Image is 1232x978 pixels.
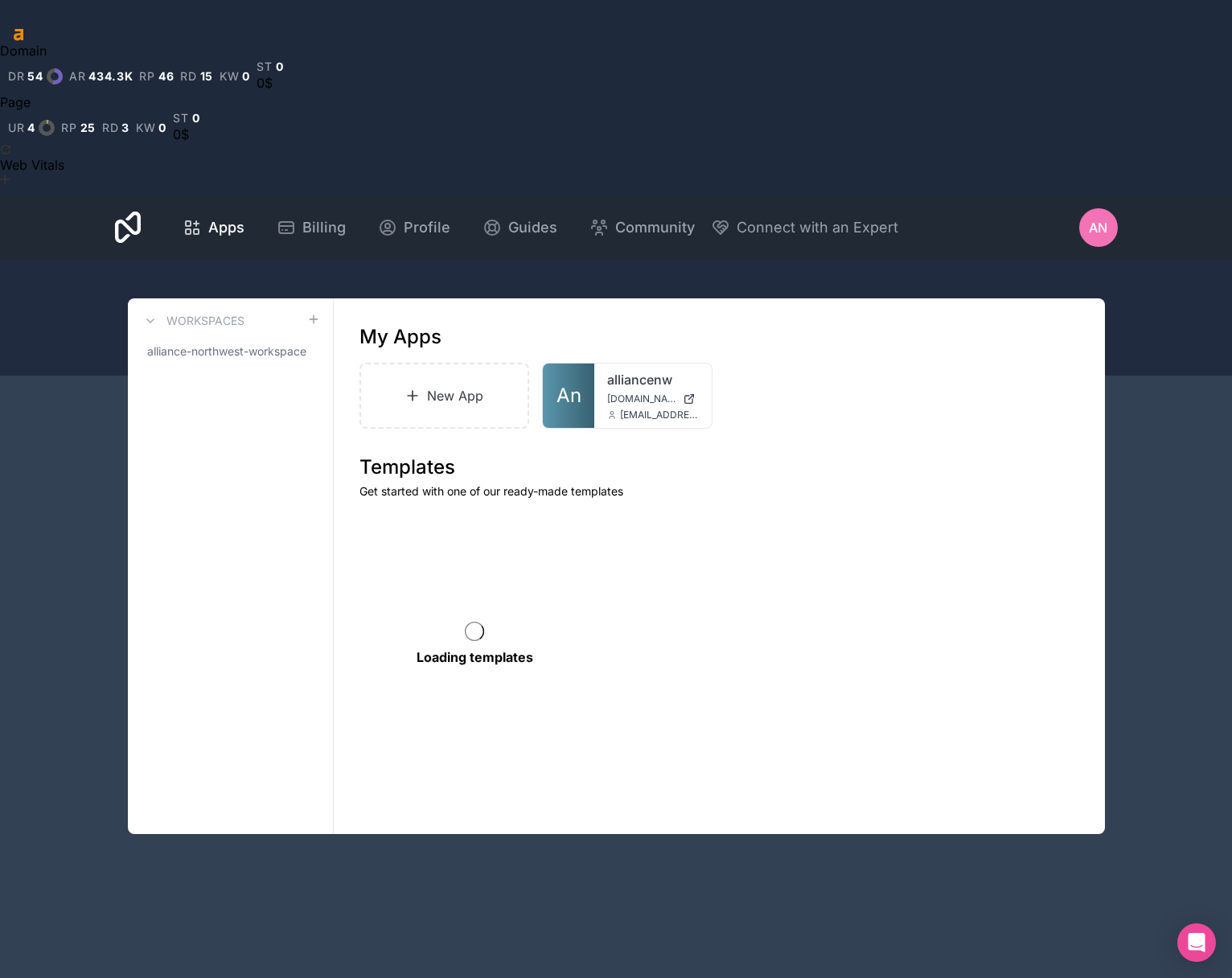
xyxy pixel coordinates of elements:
a: rd3 [102,121,129,134]
span: [DOMAIN_NAME] [607,392,676,405]
a: st0 [257,60,283,73]
span: 15 [200,70,213,83]
span: 0 [192,112,200,125]
span: rd [102,121,118,134]
a: New App [359,363,530,429]
a: ur4 [8,120,55,136]
a: alliance-northwest-workspace [141,337,320,366]
a: Billing [264,210,359,245]
a: An [543,364,594,428]
span: 46 [158,70,174,83]
a: dr54 [8,68,63,84]
a: rp46 [139,70,174,83]
a: Guides [470,210,570,245]
div: 0$ [257,73,283,92]
span: 0 [158,121,166,134]
a: Community [577,210,708,245]
span: 0 [242,70,250,83]
span: Billing [302,216,346,239]
button: Connect with an Expert [711,216,898,239]
div: Open Intercom Messenger [1177,923,1216,962]
span: 4 [27,121,35,134]
span: Connect with an Expert [737,216,898,239]
a: kw0 [220,70,250,83]
a: [DOMAIN_NAME] [607,392,699,405]
span: st [173,112,188,125]
a: rd15 [180,70,213,83]
span: rp [139,70,154,83]
div: 0$ [173,125,199,144]
p: Loading templates [417,647,533,667]
span: 0 [276,60,284,73]
span: st [257,60,272,73]
a: ar434.3K [69,70,133,83]
span: 3 [121,121,129,134]
span: alliance-northwest-workspace [147,343,306,360]
a: st0 [173,112,199,125]
span: An [556,383,581,409]
h1: My Apps [359,324,441,350]
span: dr [8,70,24,83]
p: Get started with one of our ready-made templates [359,483,1079,499]
a: kw0 [136,121,166,134]
span: ar [69,70,85,83]
span: AN [1089,218,1107,237]
a: alliancenw [607,370,699,389]
span: ur [8,121,24,134]
span: kw [220,70,239,83]
span: rp [61,121,76,134]
a: rp25 [61,121,96,134]
span: 434.3K [88,70,133,83]
span: [EMAIL_ADDRESS][DOMAIN_NAME] [620,409,699,421]
span: rd [180,70,196,83]
span: 25 [80,121,96,134]
span: Apps [208,216,244,239]
a: Workspaces [141,311,244,331]
h1: Templates [359,454,1079,480]
span: 54 [27,70,43,83]
a: Profile [365,210,463,245]
span: Profile [404,216,450,239]
a: Apps [170,210,257,245]
h3: Workspaces [166,313,244,329]
span: Guides [508,216,557,239]
span: kw [136,121,155,134]
span: Community [615,216,695,239]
